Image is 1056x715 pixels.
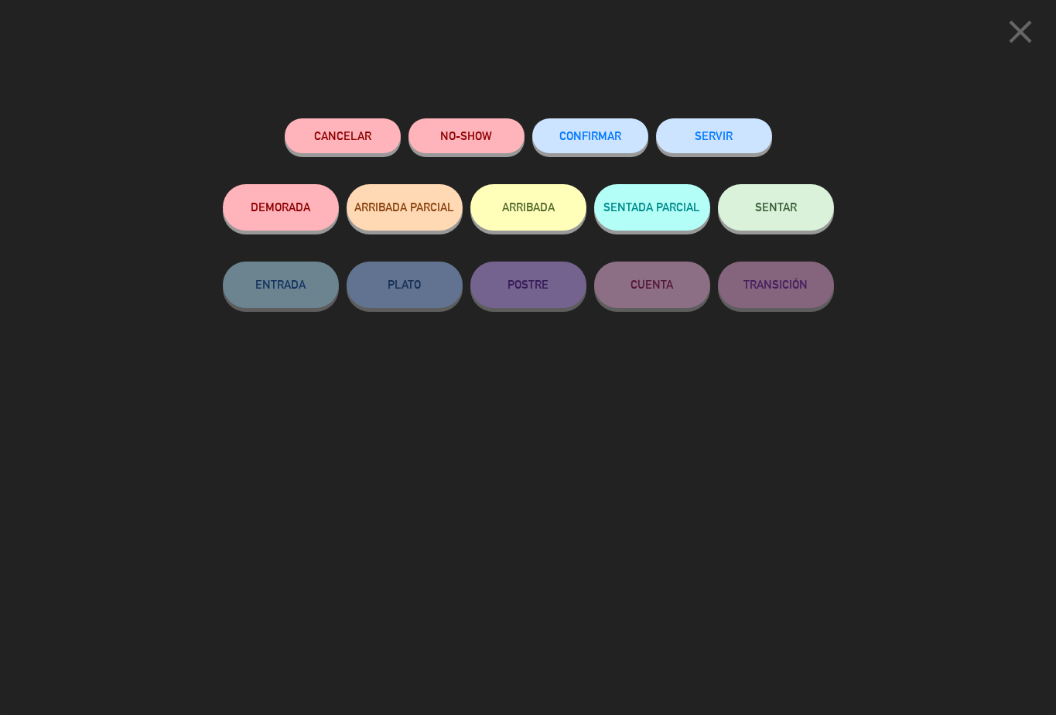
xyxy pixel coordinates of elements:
button: TRANSICIÓN [718,262,834,308]
button: SENTADA PARCIAL [594,184,710,231]
span: ARRIBADA PARCIAL [354,200,454,214]
button: ENTRADA [223,262,339,308]
button: CUENTA [594,262,710,308]
span: SENTAR [755,200,797,214]
span: CONFIRMAR [559,129,621,142]
button: SERVIR [656,118,772,153]
button: ARRIBADA [470,184,586,231]
button: CONFIRMAR [532,118,648,153]
button: ARRIBADA PARCIAL [347,184,463,231]
button: close [996,12,1044,57]
i: close [1001,12,1040,51]
button: POSTRE [470,262,586,308]
button: Cancelar [285,118,401,153]
button: NO-SHOW [408,118,525,153]
button: PLATO [347,262,463,308]
button: SENTAR [718,184,834,231]
button: DEMORADA [223,184,339,231]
